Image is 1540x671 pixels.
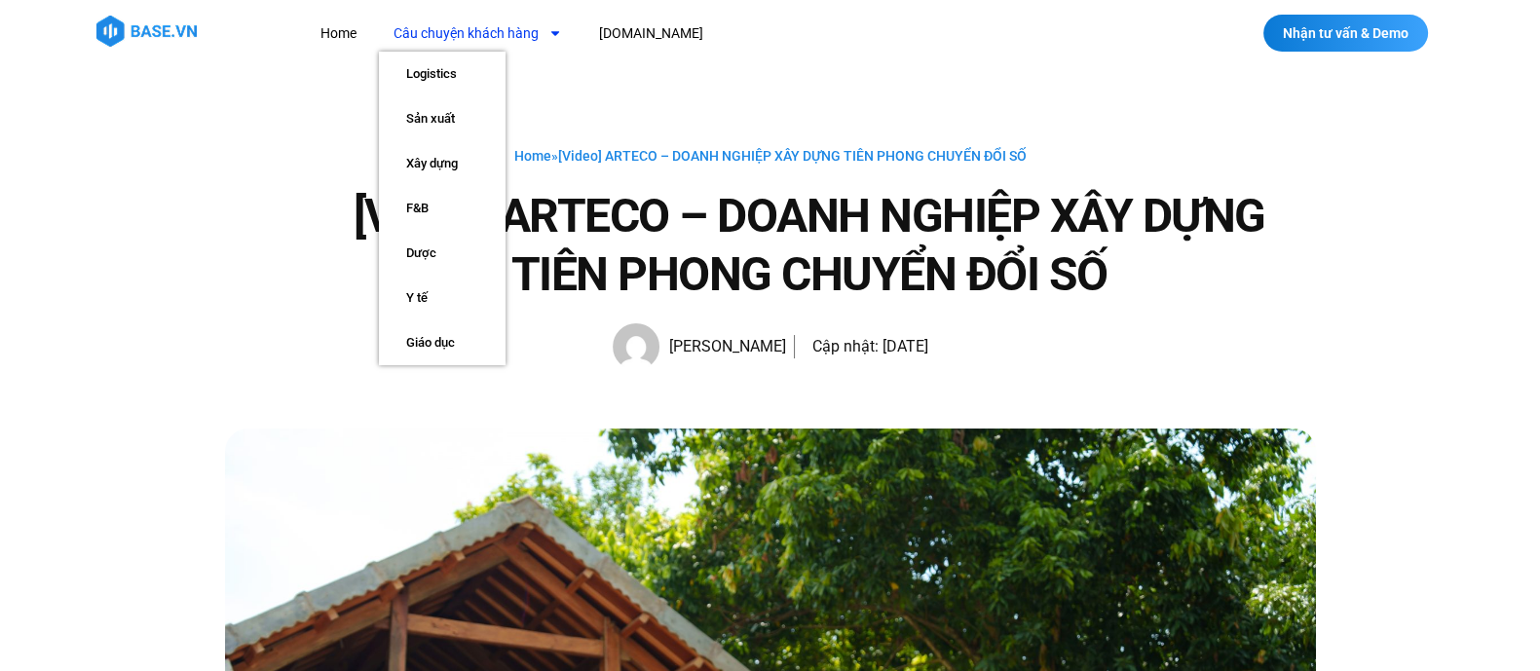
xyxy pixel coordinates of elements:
a: Xây dựng [379,141,506,186]
a: Câu chuyện khách hàng [379,16,577,52]
a: Nhận tư vấn & Demo [1263,15,1428,52]
a: Y tế [379,276,506,320]
a: Giáo dục [379,320,506,365]
a: Dược [379,231,506,276]
a: Picture of Hạnh Hoàng [PERSON_NAME] [613,323,786,370]
h1: [Video] ARTECO – DOANH NGHIỆP XÂY DỰNG TIÊN PHONG CHUYỂN ĐỔI SỐ [303,187,1316,304]
a: [DOMAIN_NAME] [584,16,718,52]
a: Home [306,16,371,52]
span: Cập nhật: [812,337,879,355]
a: F&B [379,186,506,231]
a: Logistics [379,52,506,96]
time: [DATE] [883,337,928,355]
span: [PERSON_NAME] [659,333,786,360]
span: » [514,148,1027,164]
nav: Menu [306,16,1061,52]
a: Sản xuất [379,96,506,141]
ul: Câu chuyện khách hàng [379,52,506,365]
a: Home [514,148,551,164]
span: [Video] ARTECO – DOANH NGHIỆP XÂY DỰNG TIÊN PHONG CHUYỂN ĐỔI SỐ [558,148,1027,164]
img: Picture of Hạnh Hoàng [613,323,659,370]
span: Nhận tư vấn & Demo [1283,26,1409,40]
